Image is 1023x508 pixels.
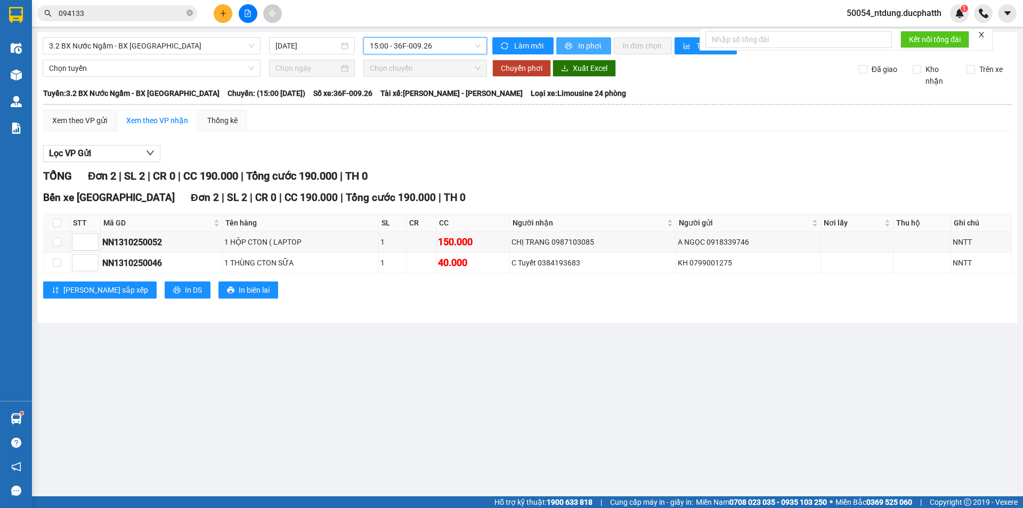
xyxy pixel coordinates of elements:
input: 13/10/2025 [275,40,339,52]
div: Xem theo VP gửi [52,115,107,126]
button: printerIn DS [165,281,210,299]
span: sync [501,42,510,51]
span: Làm mới [514,40,545,52]
span: | [279,191,282,204]
span: printer [565,42,574,51]
span: search [44,10,52,17]
button: Chuyển phơi [492,60,551,77]
span: CC 190.000 [183,170,238,182]
span: Đơn 2 [191,191,219,204]
sup: 1 [20,412,23,415]
button: Kết nối tổng đài [900,31,969,48]
button: aim [263,4,282,23]
span: bar-chart [683,42,692,51]
span: 50054_ntdung.ducphatth [838,6,950,20]
div: NN1310250046 [102,256,221,270]
span: close-circle [186,10,193,16]
b: Tuyến: 3.2 BX Nước Ngầm - BX [GEOGRAPHIC_DATA] [43,89,220,98]
button: sort-ascending[PERSON_NAME] sắp xếp [43,281,157,299]
span: ⚪️ [830,500,833,504]
img: solution-icon [11,123,22,134]
span: TỔNG [43,170,72,182]
button: Lọc VP Gửi [43,145,160,162]
input: Chọn ngày [275,62,339,74]
div: C Tuyết 0384193683 [511,257,674,269]
th: Ghi chú [951,214,1012,232]
img: warehouse-icon [11,96,22,107]
span: SL 2 [227,191,247,204]
span: Tổng cước 190.000 [346,191,436,204]
span: Đơn 2 [88,170,116,182]
span: Người gửi [679,217,810,229]
span: Hỗ trợ kỹ thuật: [494,496,592,508]
span: download [561,64,569,73]
span: CR 0 [255,191,277,204]
span: | [340,170,343,182]
span: 15:00 - 36F-009.26 [370,38,481,54]
span: CR 0 [153,170,175,182]
span: copyright [964,498,971,506]
strong: 0369 525 060 [866,498,912,506]
div: CHỊ TRANG 0987103085 [511,236,674,248]
img: icon-new-feature [955,9,964,18]
span: 3.2 BX Nước Ngầm - BX Hoằng Hóa [49,38,254,54]
div: 150.000 [438,235,508,249]
span: [PERSON_NAME] sắp xếp [63,284,148,296]
img: warehouse-icon [11,69,22,80]
span: Trên xe [975,63,1007,75]
th: Tên hàng [223,214,379,232]
span: Nơi lấy [824,217,883,229]
span: Lọc VP Gửi [49,147,91,160]
img: warehouse-icon [11,413,22,424]
sup: 1 [961,5,968,12]
div: 1 [380,257,404,269]
span: SL 2 [124,170,145,182]
input: Tìm tên, số ĐT hoặc mã đơn [59,7,184,19]
strong: 0708 023 035 - 0935 103 250 [729,498,827,506]
span: Đã giao [867,63,902,75]
span: | [222,191,224,204]
th: Thu hộ [894,214,951,232]
span: message [11,486,21,496]
div: Xem theo VP nhận [126,115,188,126]
div: NNTT [953,236,1010,248]
span: TH 0 [444,191,466,204]
strong: 1900 633 818 [547,498,592,506]
span: | [148,170,150,182]
span: | [119,170,121,182]
td: NN1310250046 [101,253,223,273]
span: Tài xế: [PERSON_NAME] - [PERSON_NAME] [380,87,523,99]
img: warehouse-icon [11,43,22,54]
div: 1 THÙNG CTON SỮA [224,257,377,269]
span: aim [269,10,276,17]
button: printerIn phơi [556,37,611,54]
span: In biên lai [239,284,270,296]
div: NN1310250052 [102,236,221,249]
div: 40.000 [438,255,508,270]
button: syncLàm mới [492,37,554,54]
button: In đơn chọn [614,37,672,54]
span: Số xe: 36F-009.26 [313,87,372,99]
span: | [439,191,441,204]
th: CR [407,214,436,232]
div: Thống kê [207,115,238,126]
div: A NGỌC 0918339746 [678,236,819,248]
th: STT [70,214,101,232]
span: printer [173,286,181,295]
span: 1 [962,5,966,12]
th: CC [436,214,510,232]
img: phone-icon [979,9,988,18]
div: 1 [380,236,404,248]
span: file-add [244,10,251,17]
span: question-circle [11,438,21,448]
span: Xuất Excel [573,62,607,74]
button: caret-down [998,4,1017,23]
span: Chuyến: (15:00 [DATE]) [228,87,305,99]
span: Kho nhận [921,63,959,87]
span: | [178,170,181,182]
span: | [920,496,922,508]
img: logo-vxr [9,7,23,23]
div: 1 HỘP CTON ( LAPTOP [224,236,377,248]
span: plus [220,10,227,17]
span: down [146,149,155,157]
